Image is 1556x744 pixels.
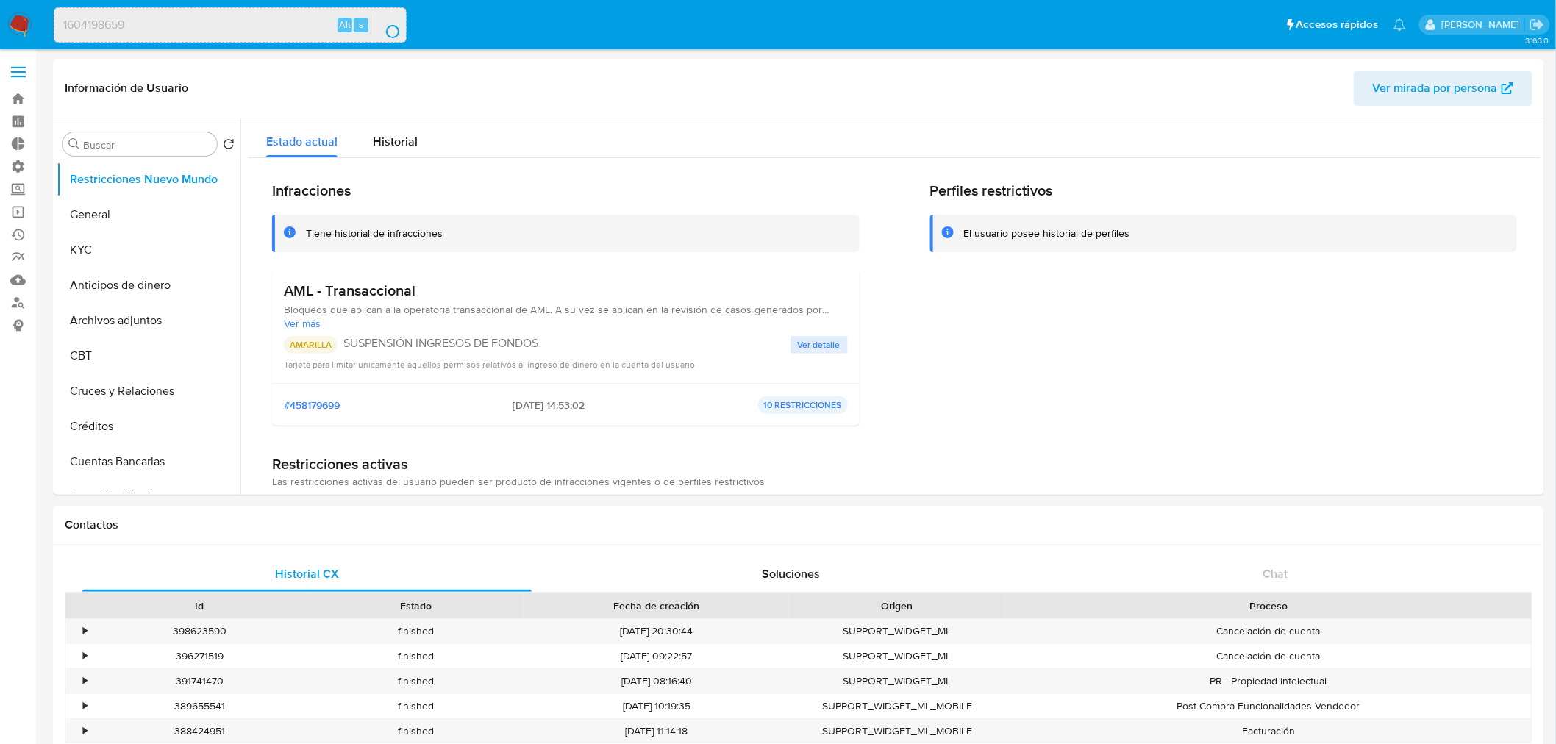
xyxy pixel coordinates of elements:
span: Soluciones [763,565,821,582]
p: zoe.breuer@mercadolibre.com [1441,18,1524,32]
button: Buscar [68,138,80,150]
div: PR - Propiedad intelectual [1005,669,1532,693]
div: Post Compra Funcionalidades Vendedor [1005,694,1532,718]
div: Fecha de creación [534,598,779,613]
div: SUPPORT_WIDGET_ML_MOBILE [789,694,1005,718]
button: Restricciones Nuevo Mundo [57,162,240,197]
div: Cancelación de cuenta [1005,619,1532,643]
button: Ver mirada por persona [1354,71,1532,106]
button: search-icon [371,15,401,35]
span: Chat [1263,565,1288,582]
div: Estado [318,598,513,613]
span: s [359,18,363,32]
div: SUPPORT_WIDGET_ML [789,669,1005,693]
button: Archivos adjuntos [57,303,240,338]
div: 391741470 [91,669,307,693]
div: • [83,699,87,713]
span: Ver mirada por persona [1373,71,1498,106]
button: Anticipos de dinero [57,268,240,303]
button: Cruces y Relaciones [57,373,240,409]
div: SUPPORT_WIDGET_ML_MOBILE [789,719,1005,743]
div: Id [101,598,297,613]
div: • [83,649,87,663]
div: • [83,624,87,638]
div: finished [307,619,524,643]
button: General [57,197,240,232]
div: finished [307,669,524,693]
div: Cancelación de cuenta [1005,644,1532,668]
a: Notificaciones [1393,18,1406,31]
button: Datos Modificados [57,479,240,515]
div: Facturación [1005,719,1532,743]
div: finished [307,694,524,718]
div: Origen [799,598,995,613]
div: 396271519 [91,644,307,668]
div: 388424951 [91,719,307,743]
button: KYC [57,232,240,268]
span: Alt [339,18,351,32]
button: Cuentas Bancarias [57,444,240,479]
div: finished [307,719,524,743]
div: finished [307,644,524,668]
button: CBT [57,338,240,373]
h1: Contactos [65,518,1532,532]
div: [DATE] 11:14:18 [524,719,789,743]
div: • [83,724,87,738]
button: Volver al orden por defecto [223,138,235,154]
div: [DATE] 08:16:40 [524,669,789,693]
input: Buscar usuario o caso... [54,15,406,35]
div: [DATE] 20:30:44 [524,619,789,643]
div: Proceso [1016,598,1521,613]
input: Buscar [83,138,211,151]
div: SUPPORT_WIDGET_ML [789,644,1005,668]
div: 389655541 [91,694,307,718]
h1: Información de Usuario [65,81,188,96]
div: SUPPORT_WIDGET_ML [789,619,1005,643]
div: [DATE] 10:19:35 [524,694,789,718]
div: • [83,674,87,688]
div: [DATE] 09:22:57 [524,644,789,668]
a: Salir [1530,17,1545,32]
span: Accesos rápidos [1296,17,1379,32]
div: 398623590 [91,619,307,643]
span: Historial CX [275,565,339,582]
button: Créditos [57,409,240,444]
